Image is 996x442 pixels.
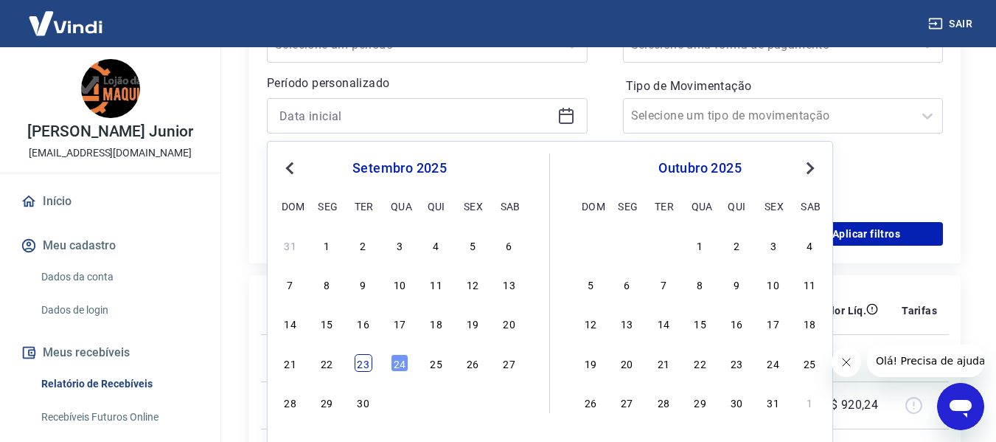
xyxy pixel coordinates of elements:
div: Choose terça-feira, 2 de setembro de 2025 [355,236,372,254]
div: Choose domingo, 21 de setembro de 2025 [282,354,299,372]
div: Choose segunda-feira, 27 de outubro de 2025 [618,393,635,411]
div: Choose domingo, 28 de setembro de 2025 [282,393,299,411]
div: Choose quarta-feira, 15 de outubro de 2025 [692,314,709,332]
div: seg [318,197,335,215]
img: Vindi [18,1,114,46]
div: Choose domingo, 28 de setembro de 2025 [582,236,599,254]
div: Choose quinta-feira, 9 de outubro de 2025 [728,275,745,293]
div: Choose sábado, 11 de outubro de 2025 [801,275,818,293]
div: Choose terça-feira, 14 de outubro de 2025 [655,314,672,332]
div: Choose segunda-feira, 6 de outubro de 2025 [618,275,635,293]
div: Choose quarta-feira, 8 de outubro de 2025 [692,275,709,293]
div: Choose sexta-feira, 31 de outubro de 2025 [765,393,782,411]
iframe: Fechar mensagem [832,348,861,377]
div: Choose segunda-feira, 1 de setembro de 2025 [318,236,335,254]
div: Choose quinta-feira, 16 de outubro de 2025 [728,314,745,332]
div: dom [282,197,299,215]
div: Choose segunda-feira, 20 de outubro de 2025 [618,354,635,372]
div: qui [428,197,445,215]
a: Recebíveis Futuros Online [35,402,203,432]
div: Choose quarta-feira, 24 de setembro de 2025 [391,354,408,372]
a: Dados de login [35,295,203,325]
div: Choose sexta-feira, 3 de outubro de 2025 [765,236,782,254]
div: Choose quarta-feira, 17 de setembro de 2025 [391,314,408,332]
div: outubro 2025 [579,159,821,177]
div: Choose sexta-feira, 10 de outubro de 2025 [765,275,782,293]
div: Choose quinta-feira, 30 de outubro de 2025 [728,393,745,411]
div: qui [728,197,745,215]
input: Data inicial [279,105,551,127]
div: Choose quinta-feira, 11 de setembro de 2025 [428,275,445,293]
div: Choose terça-feira, 9 de setembro de 2025 [355,275,372,293]
div: Choose quarta-feira, 22 de outubro de 2025 [692,354,709,372]
div: Choose domingo, 12 de outubro de 2025 [582,314,599,332]
div: Choose segunda-feira, 29 de setembro de 2025 [618,236,635,254]
div: Choose terça-feira, 21 de outubro de 2025 [655,354,672,372]
div: sab [501,197,518,215]
div: Choose segunda-feira, 8 de setembro de 2025 [318,275,335,293]
div: Choose terça-feira, 23 de setembro de 2025 [355,354,372,372]
iframe: Botão para abrir a janela de mensagens [937,383,984,430]
div: Choose domingo, 14 de setembro de 2025 [282,314,299,332]
div: Choose terça-feira, 16 de setembro de 2025 [355,314,372,332]
img: ac771a6f-6b5d-4b04-8627-5a3ee31c9567.jpeg [81,59,140,118]
a: Início [18,185,203,218]
div: Choose quinta-feira, 25 de setembro de 2025 [428,354,445,372]
p: [EMAIL_ADDRESS][DOMAIN_NAME] [29,145,192,161]
div: month 2025-09 [279,234,520,412]
p: -R$ 920,24 [820,396,878,414]
div: Choose sexta-feira, 17 de outubro de 2025 [765,314,782,332]
div: Choose segunda-feira, 15 de setembro de 2025 [318,314,335,332]
div: Choose sábado, 18 de outubro de 2025 [801,314,818,332]
div: Choose sexta-feira, 24 de outubro de 2025 [765,354,782,372]
div: Choose terça-feira, 30 de setembro de 2025 [355,393,372,411]
div: Choose segunda-feira, 29 de setembro de 2025 [318,393,335,411]
div: qua [391,197,408,215]
div: sex [765,197,782,215]
div: Choose sábado, 27 de setembro de 2025 [501,354,518,372]
div: month 2025-10 [579,234,821,412]
button: Aplicar filtros [790,222,943,246]
div: Choose quinta-feira, 18 de setembro de 2025 [428,314,445,332]
div: Choose domingo, 5 de outubro de 2025 [582,275,599,293]
div: Choose sábado, 25 de outubro de 2025 [801,354,818,372]
div: Choose quinta-feira, 2 de outubro de 2025 [728,236,745,254]
div: setembro 2025 [279,159,520,177]
a: Relatório de Recebíveis [35,369,203,399]
div: Choose domingo, 19 de outubro de 2025 [582,354,599,372]
div: Choose sexta-feira, 19 de setembro de 2025 [464,314,481,332]
label: Tipo de Movimentação [626,77,941,95]
div: Choose sábado, 1 de novembro de 2025 [801,393,818,411]
div: qua [692,197,709,215]
p: Valor Líq. [818,303,866,318]
div: Choose quarta-feira, 1 de outubro de 2025 [391,393,408,411]
button: Next Month [801,159,819,177]
div: Choose sexta-feira, 12 de setembro de 2025 [464,275,481,293]
div: Choose sábado, 13 de setembro de 2025 [501,275,518,293]
div: Choose terça-feira, 7 de outubro de 2025 [655,275,672,293]
div: Choose domingo, 31 de agosto de 2025 [282,236,299,254]
div: Choose quinta-feira, 23 de outubro de 2025 [728,354,745,372]
p: [PERSON_NAME] Junior [27,124,193,139]
div: Choose quarta-feira, 10 de setembro de 2025 [391,275,408,293]
div: Choose sábado, 20 de setembro de 2025 [501,314,518,332]
div: Choose sexta-feira, 26 de setembro de 2025 [464,354,481,372]
div: Choose domingo, 7 de setembro de 2025 [282,275,299,293]
div: dom [582,197,599,215]
div: Choose segunda-feira, 22 de setembro de 2025 [318,354,335,372]
div: Choose segunda-feira, 13 de outubro de 2025 [618,314,635,332]
button: Sair [925,10,978,38]
div: Choose quinta-feira, 2 de outubro de 2025 [428,393,445,411]
button: Previous Month [281,159,299,177]
div: Choose quarta-feira, 1 de outubro de 2025 [692,236,709,254]
div: seg [618,197,635,215]
div: ter [355,197,372,215]
div: Choose sábado, 6 de setembro de 2025 [501,236,518,254]
div: Choose terça-feira, 30 de setembro de 2025 [655,236,672,254]
div: sex [464,197,481,215]
div: Choose domingo, 26 de outubro de 2025 [582,393,599,411]
div: Choose sexta-feira, 3 de outubro de 2025 [464,393,481,411]
div: Choose quarta-feira, 29 de outubro de 2025 [692,393,709,411]
div: Choose quinta-feira, 4 de setembro de 2025 [428,236,445,254]
iframe: Mensagem da empresa [867,345,984,377]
